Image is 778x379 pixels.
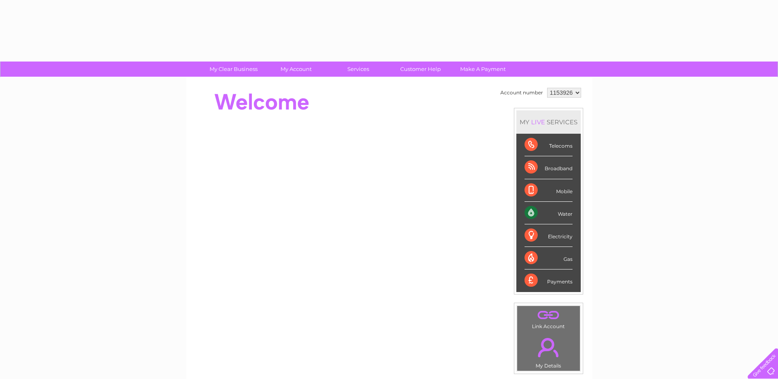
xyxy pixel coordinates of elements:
[449,62,517,77] a: Make A Payment
[200,62,267,77] a: My Clear Business
[519,308,578,322] a: .
[525,224,573,247] div: Electricity
[519,333,578,362] a: .
[262,62,330,77] a: My Account
[498,86,545,100] td: Account number
[525,156,573,179] div: Broadband
[525,269,573,292] div: Payments
[525,134,573,156] div: Telecoms
[517,306,580,331] td: Link Account
[387,62,454,77] a: Customer Help
[525,179,573,202] div: Mobile
[324,62,392,77] a: Services
[517,331,580,371] td: My Details
[525,202,573,224] div: Water
[516,110,581,134] div: MY SERVICES
[529,118,547,126] div: LIVE
[525,247,573,269] div: Gas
